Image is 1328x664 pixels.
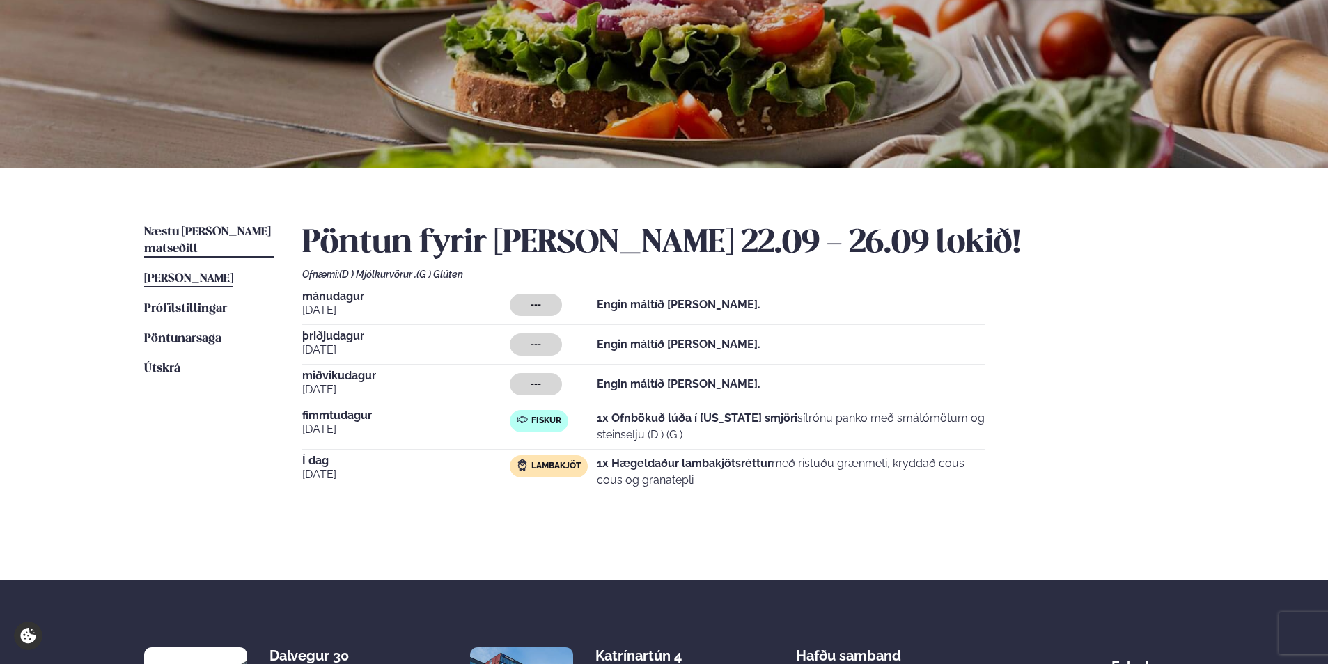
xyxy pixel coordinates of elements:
[302,302,510,319] span: [DATE]
[517,459,528,471] img: Lamb.svg
[144,363,180,374] span: Útskrá
[302,224,1184,263] h2: Pöntun fyrir [PERSON_NAME] 22.09 - 26.09 lokið!
[595,647,706,664] div: Katrínartún 4
[302,381,510,398] span: [DATE]
[597,411,797,425] strong: 1x Ofnbökuð lúða í [US_STATE] smjöri
[597,410,985,443] p: sítrónu panko með smátómötum og steinselju (D ) (G )
[531,379,541,390] span: ---
[517,414,528,425] img: fish.svg
[597,377,760,390] strong: Engin máltíð [PERSON_NAME].
[144,333,221,345] span: Pöntunarsaga
[14,622,42,650] a: Cookie settings
[597,457,772,470] strong: 1x Hægeldaður lambakjötsréttur
[302,269,1184,280] div: Ofnæmi:
[269,647,380,664] div: Dalvegur 30
[597,455,985,489] p: með ristuðu grænmeti, kryddað cous cous og granatepli
[302,342,510,358] span: [DATE]
[531,416,561,427] span: Fiskur
[302,291,510,302] span: mánudagur
[144,301,227,317] a: Prófílstillingar
[144,273,233,285] span: [PERSON_NAME]
[302,455,510,466] span: Í dag
[531,299,541,310] span: ---
[144,303,227,315] span: Prófílstillingar
[144,224,274,258] a: Næstu [PERSON_NAME] matseðill
[796,636,901,664] span: Hafðu samband
[144,271,233,287] a: [PERSON_NAME]
[302,466,510,483] span: [DATE]
[144,331,221,347] a: Pöntunarsaga
[302,370,510,381] span: miðvikudagur
[597,338,760,351] strong: Engin máltíð [PERSON_NAME].
[144,226,271,255] span: Næstu [PERSON_NAME] matseðill
[531,461,581,472] span: Lambakjöt
[597,298,760,311] strong: Engin máltíð [PERSON_NAME].
[416,269,463,280] span: (G ) Glúten
[302,410,510,421] span: fimmtudagur
[302,331,510,342] span: þriðjudagur
[144,361,180,377] a: Útskrá
[302,421,510,438] span: [DATE]
[339,269,416,280] span: (D ) Mjólkurvörur ,
[531,339,541,350] span: ---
